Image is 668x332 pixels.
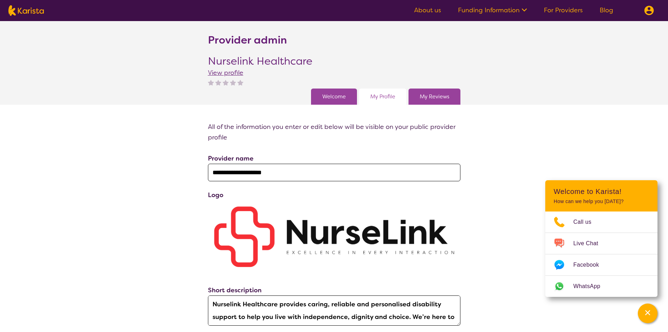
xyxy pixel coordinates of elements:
img: nonereviewstar [237,79,243,85]
label: Logo [208,191,223,199]
h2: Welcome to Karista! [554,187,649,196]
p: All of the information you enter or edit below will be visible on your public provider profile [208,122,460,143]
ul: Choose channel [545,211,657,297]
span: Facebook [573,260,607,270]
div: Channel Menu [545,180,657,297]
h2: Nurselink Healthcare [208,55,312,67]
a: Funding Information [458,6,527,14]
img: nonereviewstar [223,79,229,85]
img: Karista logo [8,5,44,16]
img: mrxcwbiqtz90hemevkzx.png [208,200,460,273]
p: How can we help you [DATE]? [554,198,649,204]
img: menu [644,6,654,15]
a: For Providers [544,6,583,14]
h2: Provider admin [208,34,287,46]
a: View profile [208,69,243,77]
label: Short description [208,286,262,294]
a: Welcome [322,91,346,102]
a: About us [414,6,441,14]
label: Provider name [208,154,254,163]
a: My Reviews [420,91,449,102]
img: nonereviewstar [208,79,214,85]
span: Call us [573,217,600,227]
a: Web link opens in a new tab. [545,276,657,297]
a: Blog [600,6,613,14]
img: nonereviewstar [230,79,236,85]
span: WhatsApp [573,281,609,292]
a: My Profile [370,91,395,102]
img: nonereviewstar [215,79,221,85]
span: Live Chat [573,238,607,249]
button: Channel Menu [638,304,657,323]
